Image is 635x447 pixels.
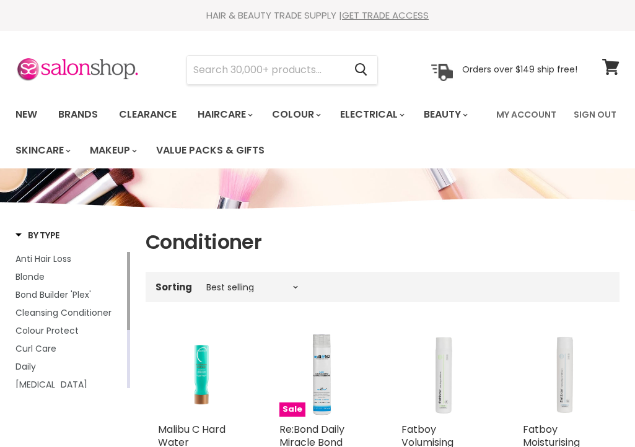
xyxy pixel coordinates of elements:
span: Blonde [15,271,45,283]
a: New [6,102,46,128]
h3: By Type [15,229,59,241]
a: Daily [15,360,125,373]
span: Cleansing Conditioner [15,306,112,319]
a: Colour [263,102,328,128]
a: Colour Protect [15,324,125,337]
span: [MEDICAL_DATA] [15,378,87,391]
a: Hair Extension [15,378,125,391]
a: GET TRADE ACCESS [342,9,429,22]
a: Anti Hair Loss [15,252,125,266]
a: Blonde [15,270,125,284]
ul: Main menu [6,97,489,168]
span: Anti Hair Loss [15,253,71,265]
a: Re:Bond Daily Miracle Bond Building ConditionerSale [279,332,364,416]
a: Cleansing Conditioner [15,306,125,319]
a: Brands [49,102,107,128]
a: Malibu C Hard Water Conditioner [158,332,242,416]
a: My Account [489,102,564,128]
a: Electrical [331,102,412,128]
span: Colour Protect [15,324,79,337]
p: Orders over $149 ship free! [462,64,577,75]
a: Makeup [81,137,144,163]
a: Clearance [110,102,186,128]
button: Search [344,56,377,84]
a: Fatboy Moisturising Conditioner [523,332,607,416]
label: Sorting [155,282,192,292]
span: Bond Builder 'Plex' [15,289,91,301]
a: Skincare [6,137,78,163]
a: Sign Out [566,102,624,128]
span: Sale [279,402,305,417]
a: Haircare [188,102,260,128]
form: Product [186,55,378,85]
a: Beauty [414,102,475,128]
a: Bond Builder 'Plex' [15,288,125,302]
h1: Conditioner [146,229,620,255]
input: Search [187,56,344,84]
span: Curl Care [15,342,56,355]
span: Daily [15,360,36,373]
a: Fatboy Volumising Conditioner [401,332,486,416]
a: Value Packs & Gifts [147,137,274,163]
a: Curl Care [15,342,125,355]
